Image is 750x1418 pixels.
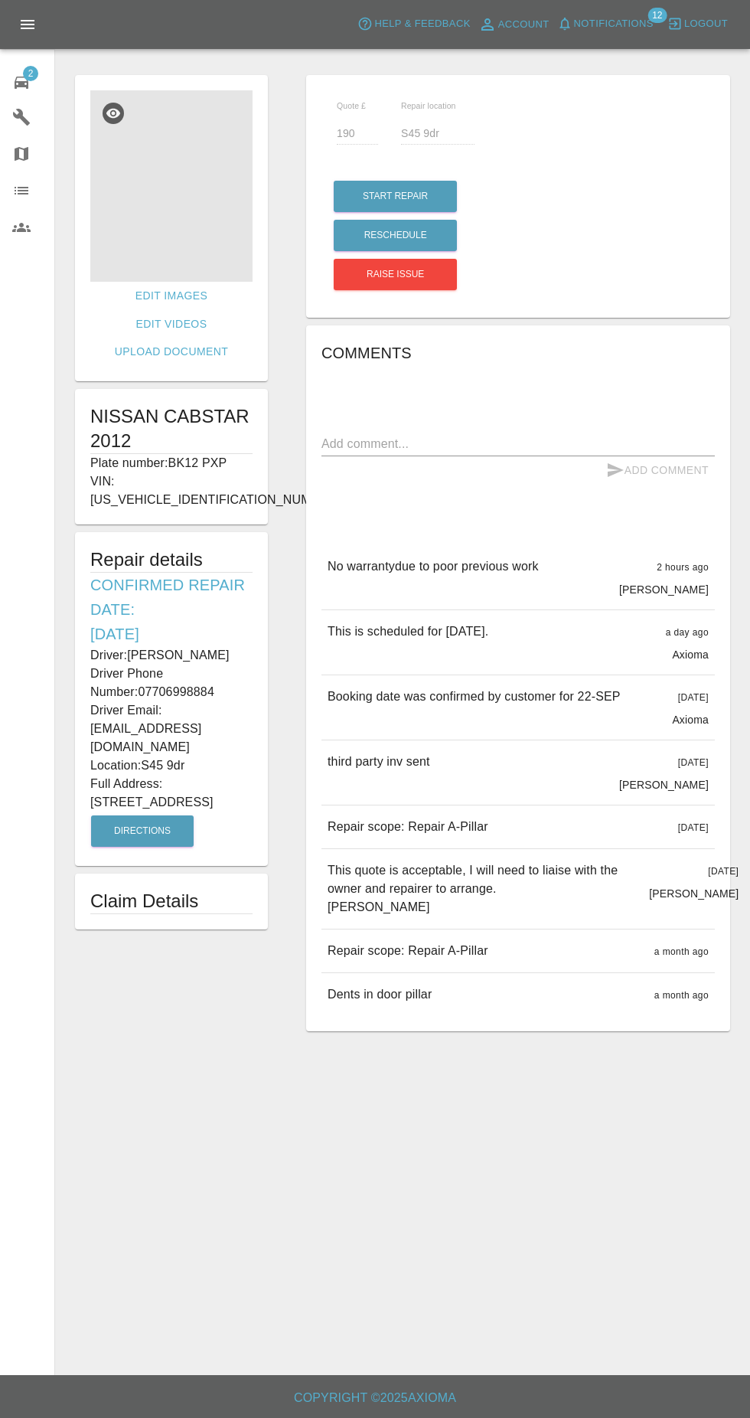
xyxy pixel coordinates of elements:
[684,15,728,33] span: Logout
[672,647,709,662] p: Axioma
[334,181,457,212] button: Start Repair
[328,942,488,960] p: Repair scope: Repair A-Pillar
[672,712,709,727] p: Axioma
[374,15,470,33] span: Help & Feedback
[328,985,432,1004] p: Dents in door pillar
[678,822,709,833] span: [DATE]
[9,6,46,43] button: Open drawer
[328,818,488,836] p: Repair scope: Repair A-Pillar
[328,753,430,771] p: third party inv sent
[90,701,253,756] p: Driver Email: [EMAIL_ADDRESS][DOMAIN_NAME]
[23,66,38,81] span: 2
[619,582,709,597] p: [PERSON_NAME]
[90,775,253,812] p: Full Address: [STREET_ADDRESS]
[90,573,253,646] h6: Confirmed Repair Date: [DATE]
[678,757,709,768] span: [DATE]
[90,756,253,775] p: Location: S45 9dr
[619,777,709,792] p: [PERSON_NAME]
[90,472,253,509] p: VIN: [US_VEHICLE_IDENTIFICATION_NUMBER]
[90,646,253,665] p: Driver: [PERSON_NAME]
[666,627,709,638] span: a day ago
[91,815,194,847] button: Directions
[321,341,715,365] h6: Comments
[657,562,709,573] span: 2 hours ago
[328,622,488,641] p: This is scheduled for [DATE].
[334,259,457,290] button: Raise issue
[328,557,539,576] p: No warrantydue to poor previous work
[109,338,234,366] a: Upload Document
[129,282,214,310] a: Edit Images
[328,688,621,706] p: Booking date was confirmed by customer for 22-SEP
[90,404,253,453] h1: NISSAN CABSTAR 2012
[90,454,253,472] p: Plate number: BK12 PXP
[337,101,366,110] span: Quote £
[90,889,253,913] h1: Claim Details
[678,692,709,703] span: [DATE]
[574,15,654,33] span: Notifications
[90,90,253,282] img: 3b555064-3be0-42e5-ae36-ab32da1f059c
[553,12,657,36] button: Notifications
[708,866,739,877] span: [DATE]
[498,16,549,34] span: Account
[654,946,709,957] span: a month ago
[328,861,637,916] p: This quote is acceptable, I will need to liaise with the owner and repairer to arrange. [PERSON_N...
[90,547,253,572] h5: Repair details
[130,310,214,338] a: Edit Videos
[90,665,253,701] p: Driver Phone Number: 07706998884
[401,101,456,110] span: Repair location
[654,990,709,1001] span: a month ago
[334,220,457,251] button: Reschedule
[664,12,732,36] button: Logout
[647,8,667,23] span: 12
[649,886,739,901] p: [PERSON_NAME]
[474,12,553,37] a: Account
[354,12,474,36] button: Help & Feedback
[12,1387,738,1409] h6: Copyright © 2025 Axioma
